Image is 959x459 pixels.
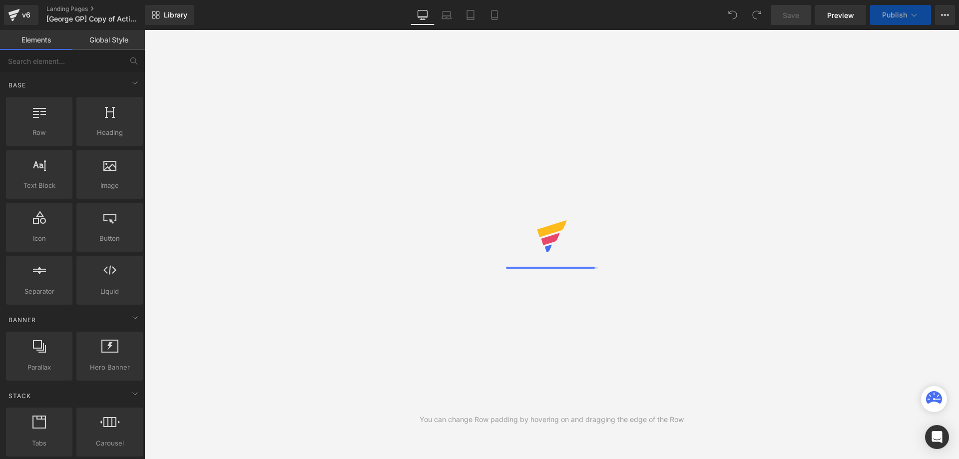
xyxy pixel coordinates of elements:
a: Desktop [411,5,435,25]
button: More [935,5,955,25]
span: Base [7,80,27,90]
span: Parallax [9,362,69,373]
a: Global Style [72,30,145,50]
span: Image [79,180,140,191]
a: Laptop [435,5,459,25]
span: Carousel [79,438,140,449]
span: Banner [7,315,37,325]
span: Icon [9,233,69,244]
a: Tablet [459,5,482,25]
span: Save [783,10,799,20]
span: Library [164,10,187,19]
span: Liquid [79,286,140,297]
span: Row [9,127,69,138]
span: Preview [827,10,854,20]
button: Undo [723,5,743,25]
button: Publish [870,5,931,25]
span: Separator [9,286,69,297]
div: Open Intercom Messenger [925,425,949,449]
a: Landing Pages [46,5,161,13]
a: v6 [4,5,38,25]
button: Redo [747,5,767,25]
span: Publish [882,11,907,19]
span: Text Block [9,180,69,191]
a: Preview [815,5,866,25]
span: [George GP] Copy of ActiWell - Advertorial - 2025 - Felfázás-Vese - Offeres [46,15,142,23]
span: Heading [79,127,140,138]
span: Stack [7,391,32,401]
a: Mobile [482,5,506,25]
span: Hero Banner [79,362,140,373]
div: You can change Row padding by hovering on and dragging the edge of the Row [420,414,684,425]
div: v6 [20,8,32,21]
span: Tabs [9,438,69,449]
a: New Library [145,5,194,25]
span: Button [79,233,140,244]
